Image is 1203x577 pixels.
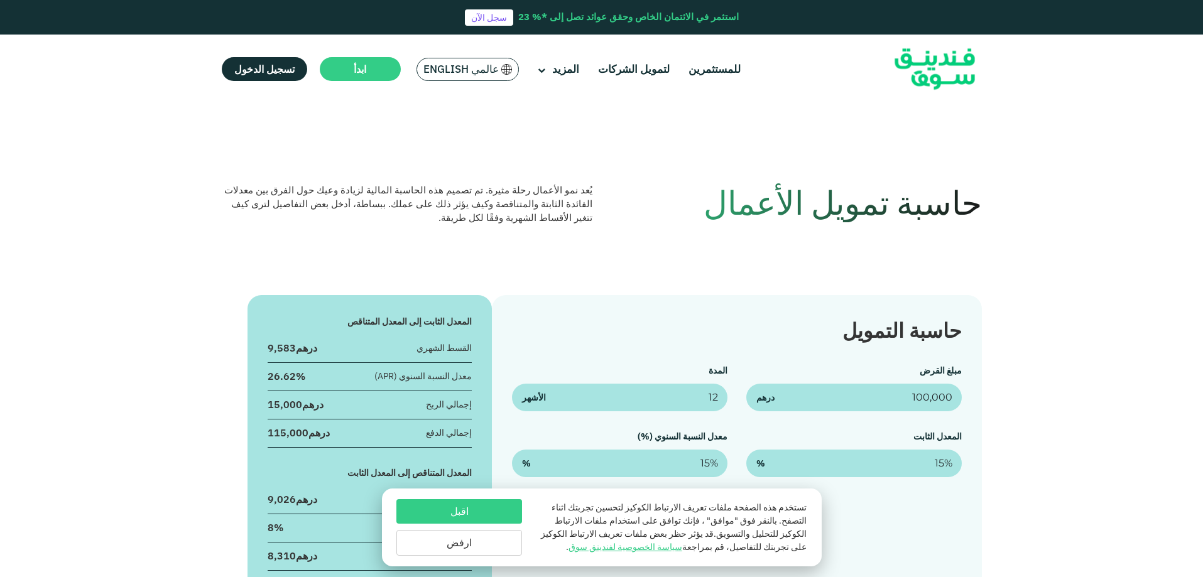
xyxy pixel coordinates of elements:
div: القسط الشهري [416,342,472,355]
a: للمستثمرين [685,59,744,80]
div: استثمر في الائتمان الخاص وحقق عوائد تصل إلى *% 23 [518,10,739,24]
span: 8,310 [268,549,296,562]
div: درهم [268,492,317,506]
div: حاسبة التمويل [512,315,961,345]
div: يُعد نمو الأعمال رحلة مثيرة. تم تصميم هذه الحاسبة المالية لزيادة وعيك حول الفرق بين معدلات الفائد... [222,183,592,225]
span: % [756,457,765,470]
span: المزيد [552,62,579,76]
a: سياسة الخصوصية لفندينق سوق [569,541,682,553]
span: 15,000 [268,398,302,411]
span: 9,583 [268,342,296,354]
p: تستخدم هذه الصفحة ملفات تعريف الارتباط الكوكيز لتحسين تجربتك اثناء التصفح. بالنقر فوق "موافق" ، ف... [535,501,806,554]
span: تسجيل الدخول [234,63,295,75]
a: سجل الآن [465,9,513,26]
div: درهم [268,341,317,355]
span: قد يؤثر حظر بعض ملفات تعريف الارتباط الكوكيز على تجربتك [541,528,807,553]
button: اقبل [396,499,522,524]
button: ارفض [396,530,522,556]
label: المدة [709,365,727,376]
div: إجمالي الدفع [426,426,472,439]
a: لتمويل الشركات [595,59,673,80]
div: 26.62% [268,369,305,383]
div: درهم [268,549,317,563]
a: تسجيل الدخول [222,57,307,81]
span: للتفاصيل، قم بمراجعة . [566,541,761,553]
label: المعدل الثابت [913,431,962,442]
div: معدل النسبة السنوي (APR) [374,370,472,383]
img: SA Flag [501,64,513,75]
span: 9,026 [268,493,296,505]
img: Logo [873,38,996,101]
label: مبلغ القرض [920,365,962,376]
span: % [522,457,531,470]
div: المعدل الثابت إلى المعدل المتناقص [268,315,472,328]
div: إجمالي الربح [426,398,472,411]
h1: حاسبة تمويل الأعمال [611,183,982,222]
label: معدل النسبة السنوي (%) [638,431,727,442]
div: 8% [268,520,283,534]
span: 115,000 [268,426,308,439]
span: عالمي English [423,62,499,77]
div: درهم [268,426,330,439]
div: المعدل المتناقص إلى المعدل الثابت [268,466,472,480]
span: درهم [756,391,775,404]
span: ابدأ [354,63,366,75]
span: الأشهر [522,391,546,404]
div: درهم [268,397,324,411]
